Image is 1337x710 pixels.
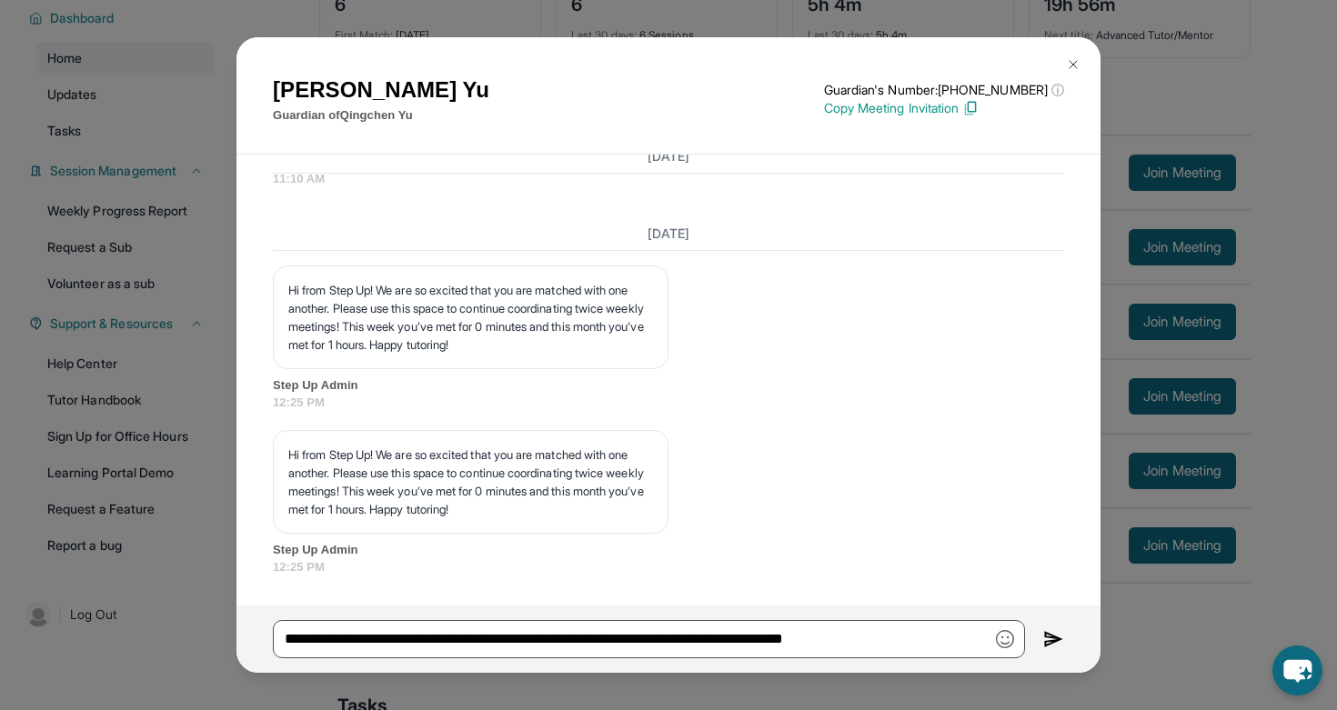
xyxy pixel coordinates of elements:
[273,106,489,125] p: Guardian of Qingchen Yu
[962,100,979,116] img: Copy Icon
[288,281,653,354] p: Hi from Step Up! We are so excited that you are matched with one another. Please use this space t...
[1066,57,1081,72] img: Close Icon
[273,147,1064,165] h3: [DATE]
[273,74,489,106] h1: [PERSON_NAME] Yu
[1272,645,1322,695] button: chat-button
[1051,81,1064,99] span: ⓘ
[273,170,1064,188] span: 11:10 AM
[288,445,653,518] p: Hi from Step Up! We are so excited that you are matched with one another. Please use this space t...
[273,225,1064,243] h3: [DATE]
[824,81,1064,99] p: Guardian's Number: [PHONE_NUMBER]
[824,99,1064,117] p: Copy Meeting Invitation
[996,630,1014,648] img: Emoji
[273,376,1064,395] span: Step Up Admin
[1043,628,1064,650] img: Send icon
[273,558,1064,576] span: 12:25 PM
[273,394,1064,412] span: 12:25 PM
[273,541,1064,559] span: Step Up Admin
